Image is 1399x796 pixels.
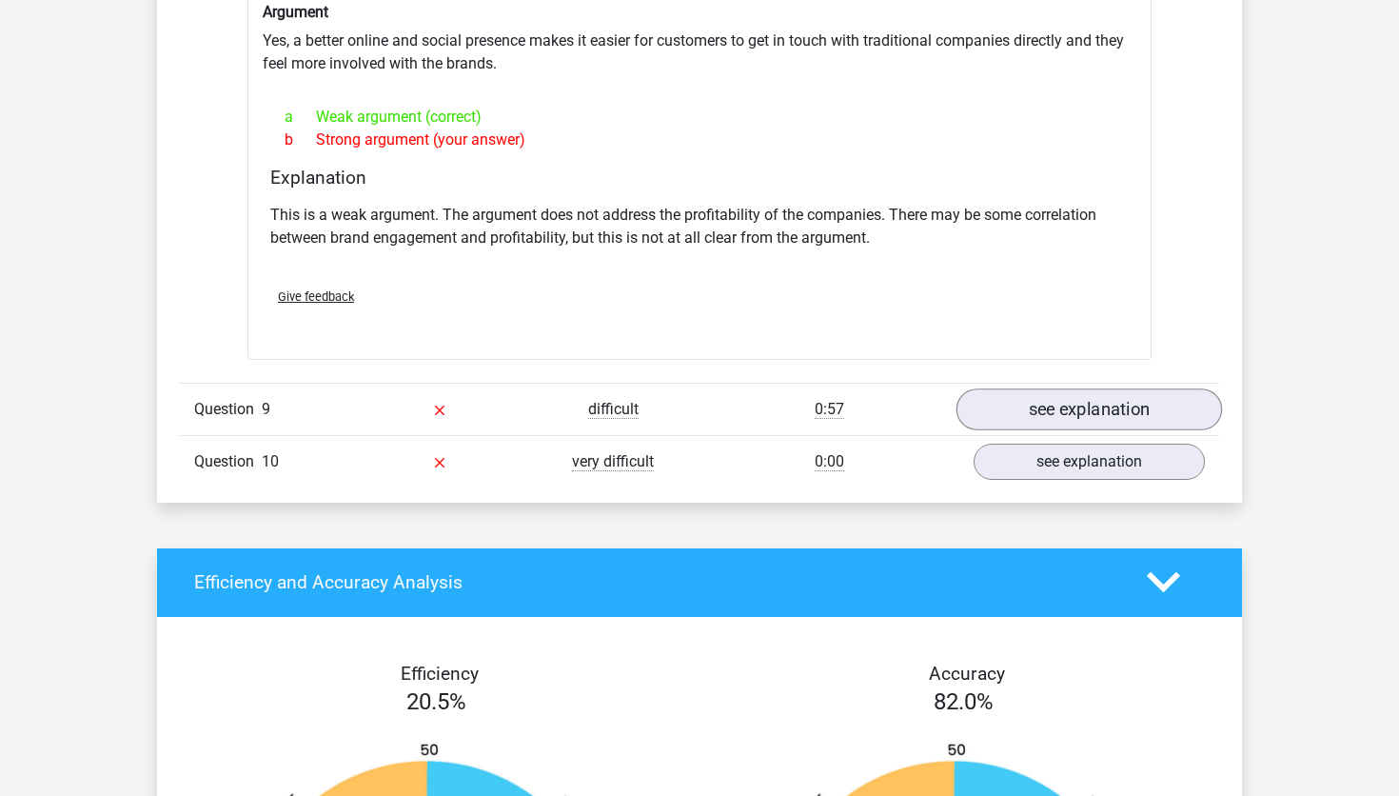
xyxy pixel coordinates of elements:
div: Strong argument (your answer) [270,129,1129,151]
span: Give feedback [278,289,354,304]
h6: Argument [263,3,1136,21]
span: difficult [588,400,639,419]
div: Weak argument (correct) [270,106,1129,129]
p: This is a weak argument. The argument does not address the profitability of the companies. There ... [270,204,1129,249]
span: Question [194,450,262,473]
span: 0:57 [815,400,844,419]
span: a [285,106,316,129]
span: Question [194,398,262,421]
span: 82.0% [934,688,994,715]
h4: Accuracy [721,663,1212,685]
h4: Efficiency and Accuracy Analysis [194,571,1118,593]
a: see explanation [956,388,1222,430]
span: 9 [262,400,270,418]
span: b [285,129,316,151]
span: 10 [262,452,279,470]
span: very difficult [572,452,654,471]
h4: Explanation [270,167,1129,189]
span: 0:00 [815,452,844,471]
span: 20.5% [406,688,466,715]
a: see explanation [974,444,1205,480]
h4: Efficiency [194,663,685,685]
